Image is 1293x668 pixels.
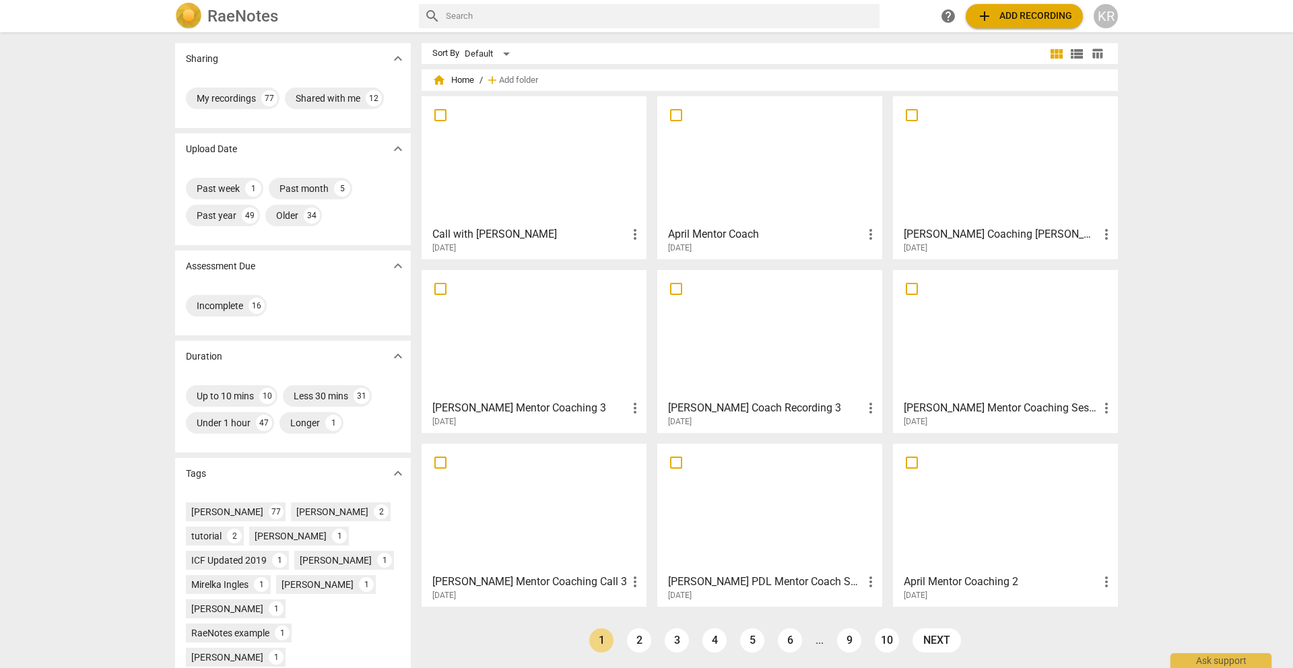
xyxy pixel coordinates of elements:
div: 2 [374,504,389,519]
div: My recordings [197,92,256,105]
button: Show more [388,346,408,366]
div: Past year [197,209,236,222]
span: add [976,8,993,24]
div: Past month [279,182,329,195]
button: Upload [966,4,1083,28]
a: next [913,628,961,653]
div: Default [465,43,515,65]
div: 1 [332,529,347,543]
span: [DATE] [668,590,692,601]
div: 1 [377,553,392,568]
p: Sharing [186,52,218,66]
div: 1 [245,180,261,197]
span: [DATE] [904,416,927,428]
a: LogoRaeNotes [175,3,408,30]
span: more_vert [1098,400,1115,416]
div: Mirelka Ingles [191,578,248,591]
button: Table view [1087,44,1107,64]
span: view_module [1049,46,1065,62]
a: [PERSON_NAME] Mentor Coaching Call 3[DATE] [426,448,642,601]
h3: Cheryl McKinney Mentor Coaching Session [904,400,1098,416]
div: [PERSON_NAME] [191,650,263,664]
div: 1 [269,650,284,665]
div: Ask support [1170,653,1271,668]
span: add [486,73,499,87]
div: Older [276,209,298,222]
a: April Mentor Coaching 2[DATE] [898,448,1113,601]
div: [PERSON_NAME] [281,578,354,591]
span: [DATE] [432,590,456,601]
div: [PERSON_NAME] [191,602,263,615]
button: Show more [388,256,408,276]
div: 1 [254,577,269,592]
a: [PERSON_NAME] PDL Mentor Coach Session[DATE] [662,448,877,601]
span: expand_more [390,258,406,274]
span: search [424,8,440,24]
a: Page 4 [702,628,727,653]
h3: April Mentor Coach [668,226,863,242]
a: Page 1 is your current page [589,628,614,653]
span: more_vert [863,574,879,590]
div: [PERSON_NAME] [296,505,368,519]
p: Upload Date [186,142,237,156]
div: Incomplete [197,299,243,312]
a: [PERSON_NAME] Coach Recording 3[DATE] [662,275,877,427]
h3: Call with Alisha [432,226,627,242]
li: ... [816,634,824,646]
div: ICF Updated 2019 [191,554,267,567]
div: 47 [256,415,272,431]
span: table_chart [1091,47,1104,60]
button: List view [1067,44,1087,64]
div: 1 [275,626,290,640]
a: April Mentor Coach[DATE] [662,101,877,253]
span: more_vert [627,574,643,590]
div: Longer [290,416,320,430]
div: [PERSON_NAME] [191,505,263,519]
button: Show more [388,139,408,159]
span: more_vert [627,400,643,416]
span: Add recording [976,8,1072,24]
span: [DATE] [432,416,456,428]
a: Page 10 [875,628,899,653]
span: Home [432,73,474,87]
span: more_vert [1098,226,1115,242]
div: 10 [259,388,275,404]
p: Assessment Due [186,259,255,273]
div: 1 [272,553,287,568]
span: view_list [1069,46,1085,62]
a: Page 3 [665,628,689,653]
div: Past week [197,182,240,195]
div: 16 [248,298,265,314]
div: Up to 10 mins [197,389,254,403]
div: 77 [261,90,277,106]
div: 5 [334,180,350,197]
span: expand_more [390,51,406,67]
button: KR [1094,4,1118,28]
a: Page 9 [837,628,861,653]
span: [DATE] [668,416,692,428]
div: [PERSON_NAME] [300,554,372,567]
h3: Kamilah Coaching Lakesha 6-13-1.mp3 [904,226,1098,242]
span: [DATE] [432,242,456,254]
span: more_vert [863,226,879,242]
div: 1 [325,415,341,431]
span: expand_more [390,348,406,364]
h3: Terri PDL Mentor Coach Session [668,574,863,590]
span: more_vert [627,226,643,242]
span: [DATE] [904,590,927,601]
a: Page 5 [740,628,764,653]
div: [PERSON_NAME] [255,529,327,543]
a: Call with [PERSON_NAME][DATE] [426,101,642,253]
div: 2 [227,529,242,543]
div: RaeNotes example [191,626,269,640]
span: home [432,73,446,87]
span: / [479,75,483,86]
a: Page 6 [778,628,802,653]
span: [DATE] [904,242,927,254]
h3: Ron Mentor Coach Recording 3 [668,400,863,416]
h3: April Mentor Coaching 2 [904,574,1098,590]
div: 77 [269,504,284,519]
a: [PERSON_NAME] Mentor Coaching Session[DATE] [898,275,1113,427]
span: [DATE] [668,242,692,254]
